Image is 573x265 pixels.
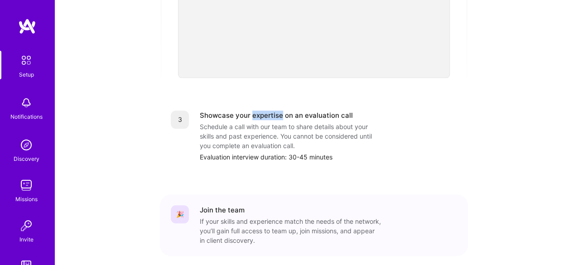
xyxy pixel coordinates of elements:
[15,194,38,204] div: Missions
[200,122,381,150] div: Schedule a call with our team to share details about your skills and past experience. You cannot ...
[17,94,35,112] img: bell
[200,205,245,215] div: Join the team
[200,152,457,162] div: Evaluation interview duration: 30-45 minutes
[17,51,36,70] img: setup
[171,205,189,223] div: 🎉
[10,112,43,121] div: Notifications
[17,176,35,194] img: teamwork
[200,111,353,120] div: Showcase your expertise on an evaluation call
[19,70,34,79] div: Setup
[18,18,36,34] img: logo
[14,154,39,164] div: Discovery
[200,217,381,245] div: If your skills and experience match the needs of the network, you’ll gain full access to team up,...
[19,235,34,244] div: Invite
[17,136,35,154] img: discovery
[17,217,35,235] img: Invite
